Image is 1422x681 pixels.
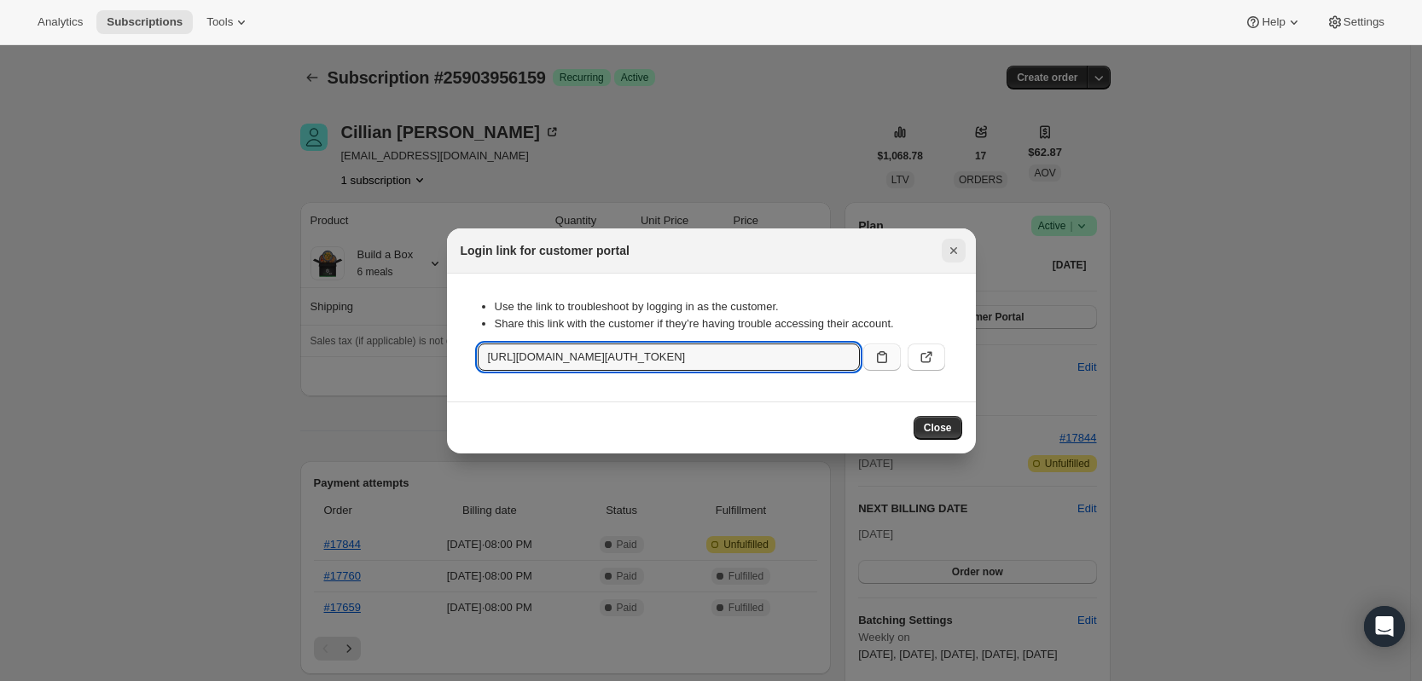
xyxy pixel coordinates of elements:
[1364,606,1405,647] div: Open Intercom Messenger
[914,416,962,440] button: Close
[495,315,945,332] li: Share this link with the customer if they’re having trouble accessing their account.
[196,10,260,34] button: Tools
[107,15,183,29] span: Subscriptions
[1344,15,1384,29] span: Settings
[206,15,233,29] span: Tools
[461,242,630,259] h2: Login link for customer portal
[1316,10,1395,34] button: Settings
[1234,10,1312,34] button: Help
[495,298,945,315] li: Use the link to troubleshoot by logging in as the customer.
[1262,15,1285,29] span: Help
[942,239,966,263] button: Close
[38,15,83,29] span: Analytics
[96,10,193,34] button: Subscriptions
[27,10,93,34] button: Analytics
[924,421,952,435] span: Close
